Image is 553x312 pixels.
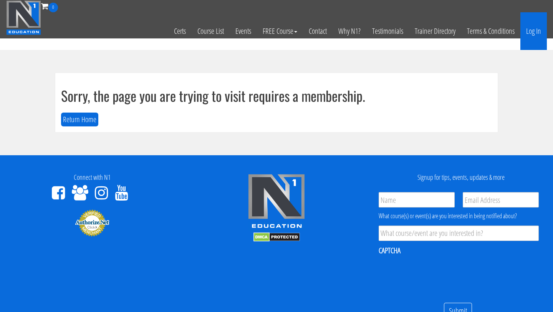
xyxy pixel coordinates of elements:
[379,246,401,256] label: CAPTCHA
[333,12,366,50] a: Why N1?
[379,226,539,241] input: What course/event are you interested in?
[520,12,547,50] a: Log In
[461,12,520,50] a: Terms & Conditions
[374,174,547,181] h4: Signup for tips, events, updates & more
[248,174,305,231] img: n1-edu-logo
[61,113,98,127] button: Return Home
[41,1,58,11] a: 0
[409,12,461,50] a: Trainer Directory
[379,261,495,290] iframe: reCAPTCHA
[230,12,257,50] a: Events
[379,192,455,207] input: Name
[303,12,333,50] a: Contact
[61,88,492,103] h1: Sorry, the page you are trying to visit requires a membership.
[257,12,303,50] a: FREE Course
[379,211,539,221] div: What course(s) or event(s) are you interested in being notified about?
[463,192,539,207] input: Email Address
[168,12,192,50] a: Certs
[6,0,41,35] img: n1-education
[192,12,230,50] a: Course List
[366,12,409,50] a: Testimonials
[253,232,300,242] img: DMCA.com Protection Status
[75,209,109,237] img: Authorize.Net Merchant - Click to Verify
[6,174,179,181] h4: Connect with N1
[48,3,58,12] span: 0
